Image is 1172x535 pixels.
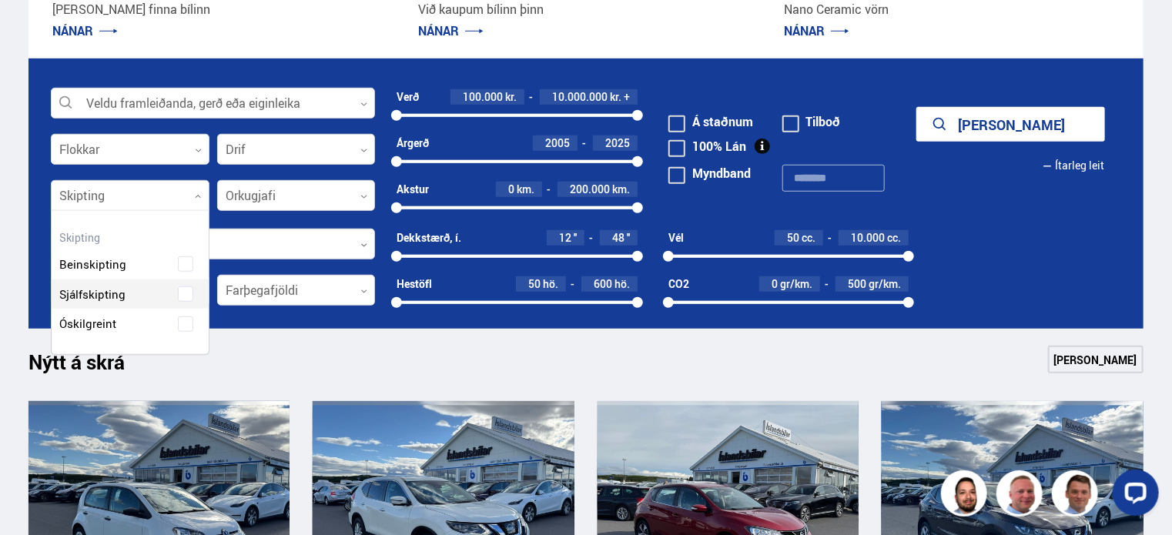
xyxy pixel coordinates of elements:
[916,107,1105,142] button: [PERSON_NAME]
[52,22,118,39] a: NÁNAR
[1048,346,1144,373] a: [PERSON_NAME]
[802,232,815,244] span: cc.
[887,232,901,244] span: cc.
[397,232,461,244] div: Dekkstærð, í.
[543,278,558,290] span: hö.
[782,115,841,128] label: Tilboð
[418,22,484,39] a: NÁNAR
[463,89,503,104] span: 100.000
[574,232,577,244] span: ''
[1054,473,1100,519] img: FbJEzSuNWCJXmdc-.webp
[552,89,608,104] span: 10.000.000
[1043,149,1105,183] button: Ítarleg leit
[1100,463,1165,528] iframe: LiveChat chat widget
[570,182,610,196] span: 200.000
[668,140,746,152] label: 100% Lán
[943,473,990,519] img: nhp88E3Fdnt1Opn2.png
[505,91,517,103] span: kr.
[612,230,625,245] span: 48
[772,276,778,291] span: 0
[52,1,387,18] p: [PERSON_NAME] finna bílinn
[784,1,1119,18] p: Nano Ceramic vörn
[627,232,630,244] span: ''
[787,230,799,245] span: 50
[59,313,116,335] span: Óskilgreint
[784,22,849,39] a: NÁNAR
[612,183,630,196] span: km.
[559,230,571,245] span: 12
[999,473,1045,519] img: siFngHWaQ9KaOqBr.png
[397,91,419,103] div: Verð
[614,278,630,290] span: hö.
[668,115,753,128] label: Á staðnum
[668,167,751,179] label: Myndband
[869,278,901,290] span: gr/km.
[668,278,689,290] div: CO2
[508,182,514,196] span: 0
[624,91,630,103] span: +
[59,283,126,306] span: Sjálfskipting
[848,276,866,291] span: 500
[28,350,152,383] h1: Nýtt á skrá
[851,230,885,245] span: 10.000
[780,278,812,290] span: gr/km.
[668,232,684,244] div: Vél
[397,183,429,196] div: Akstur
[397,137,429,149] div: Árgerð
[418,1,753,18] p: Við kaupum bílinn þinn
[545,135,570,150] span: 2005
[610,91,621,103] span: kr.
[594,276,612,291] span: 600
[59,253,126,276] span: Beinskipting
[517,183,534,196] span: km.
[397,278,432,290] div: Hestöfl
[528,276,541,291] span: 50
[605,135,630,150] span: 2025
